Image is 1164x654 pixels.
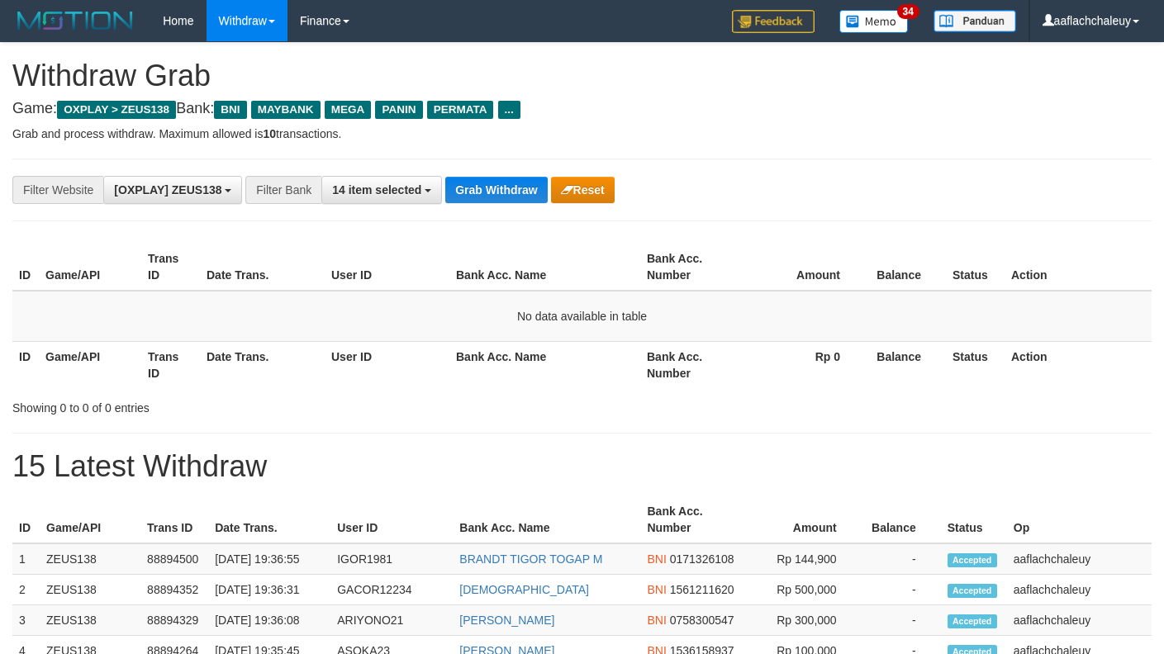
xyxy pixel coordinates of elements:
h1: 15 Latest Withdraw [12,450,1152,483]
td: IGOR1981 [330,543,453,575]
span: Copy 0758300547 to clipboard [670,614,734,627]
th: Status [946,341,1005,388]
img: panduan.png [934,10,1016,32]
td: aaflachchaleuy [1007,605,1152,636]
div: Showing 0 to 0 of 0 entries [12,393,473,416]
span: BNI [647,583,666,596]
span: Copy 0171326108 to clipboard [670,552,734,566]
strong: 10 [263,127,276,140]
td: Rp 300,000 [742,605,862,636]
th: Balance [862,496,941,543]
span: MAYBANK [251,101,321,119]
a: BRANDT TIGOR TOGAP M [459,552,602,566]
td: ARIYONO21 [330,605,453,636]
span: ... [498,101,520,119]
img: Button%20Memo.svg [839,10,909,33]
th: Bank Acc. Number [640,244,743,291]
th: Bank Acc. Name [453,496,640,543]
td: ZEUS138 [40,543,140,575]
td: [DATE] 19:36:31 [208,575,330,605]
td: 1 [12,543,40,575]
th: Date Trans. [200,341,325,388]
th: Bank Acc. Name [449,244,640,291]
td: No data available in table [12,291,1152,342]
th: User ID [325,341,449,388]
span: BNI [647,552,666,566]
td: ZEUS138 [40,575,140,605]
td: GACOR12234 [330,575,453,605]
td: 2 [12,575,40,605]
button: [OXPLAY] ZEUS138 [103,176,242,204]
th: Rp 0 [743,341,865,388]
button: 14 item selected [321,176,442,204]
span: Copy 1561211620 to clipboard [670,583,734,596]
span: 14 item selected [332,183,421,197]
span: Accepted [948,553,997,567]
th: Date Trans. [208,496,330,543]
th: Game/API [40,496,140,543]
button: Reset [551,177,615,203]
td: aaflachchaleuy [1007,543,1152,575]
th: Bank Acc. Name [449,341,640,388]
span: BNI [214,101,246,119]
th: Amount [743,244,865,291]
th: Balance [865,244,946,291]
a: [PERSON_NAME] [459,614,554,627]
span: PERMATA [427,101,494,119]
td: - [862,575,941,605]
div: Filter Bank [245,176,321,204]
h1: Withdraw Grab [12,59,1152,92]
th: ID [12,244,39,291]
th: Bank Acc. Number [640,496,741,543]
p: Grab and process withdraw. Maximum allowed is transactions. [12,126,1152,142]
th: Status [946,244,1005,291]
th: Date Trans. [200,244,325,291]
span: MEGA [325,101,372,119]
th: User ID [330,496,453,543]
th: ID [12,496,40,543]
th: Trans ID [141,341,200,388]
th: User ID [325,244,449,291]
th: Action [1005,244,1152,291]
th: ID [12,341,39,388]
span: Accepted [948,584,997,598]
h4: Game: Bank: [12,101,1152,117]
td: 3 [12,605,40,636]
td: [DATE] 19:36:08 [208,605,330,636]
td: Rp 144,900 [742,543,862,575]
span: PANIN [375,101,422,119]
td: ZEUS138 [40,605,140,636]
td: 88894500 [140,543,208,575]
th: Balance [865,341,946,388]
img: MOTION_logo.png [12,8,138,33]
th: Bank Acc. Number [640,341,743,388]
th: Amount [742,496,862,543]
span: [OXPLAY] ZEUS138 [114,183,221,197]
button: Grab Withdraw [445,177,547,203]
th: Game/API [39,244,141,291]
th: Op [1007,496,1152,543]
th: Game/API [39,341,141,388]
img: Feedback.jpg [732,10,815,33]
span: Accepted [948,614,997,628]
th: Status [941,496,1007,543]
td: [DATE] 19:36:55 [208,543,330,575]
td: 88894329 [140,605,208,636]
span: BNI [647,614,666,627]
th: Trans ID [140,496,208,543]
span: OXPLAY > ZEUS138 [57,101,176,119]
span: 34 [897,4,919,19]
th: Trans ID [141,244,200,291]
a: [DEMOGRAPHIC_DATA] [459,583,589,596]
td: 88894352 [140,575,208,605]
th: Action [1005,341,1152,388]
div: Filter Website [12,176,103,204]
td: - [862,543,941,575]
td: aaflachchaleuy [1007,575,1152,605]
td: Rp 500,000 [742,575,862,605]
td: - [862,605,941,636]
